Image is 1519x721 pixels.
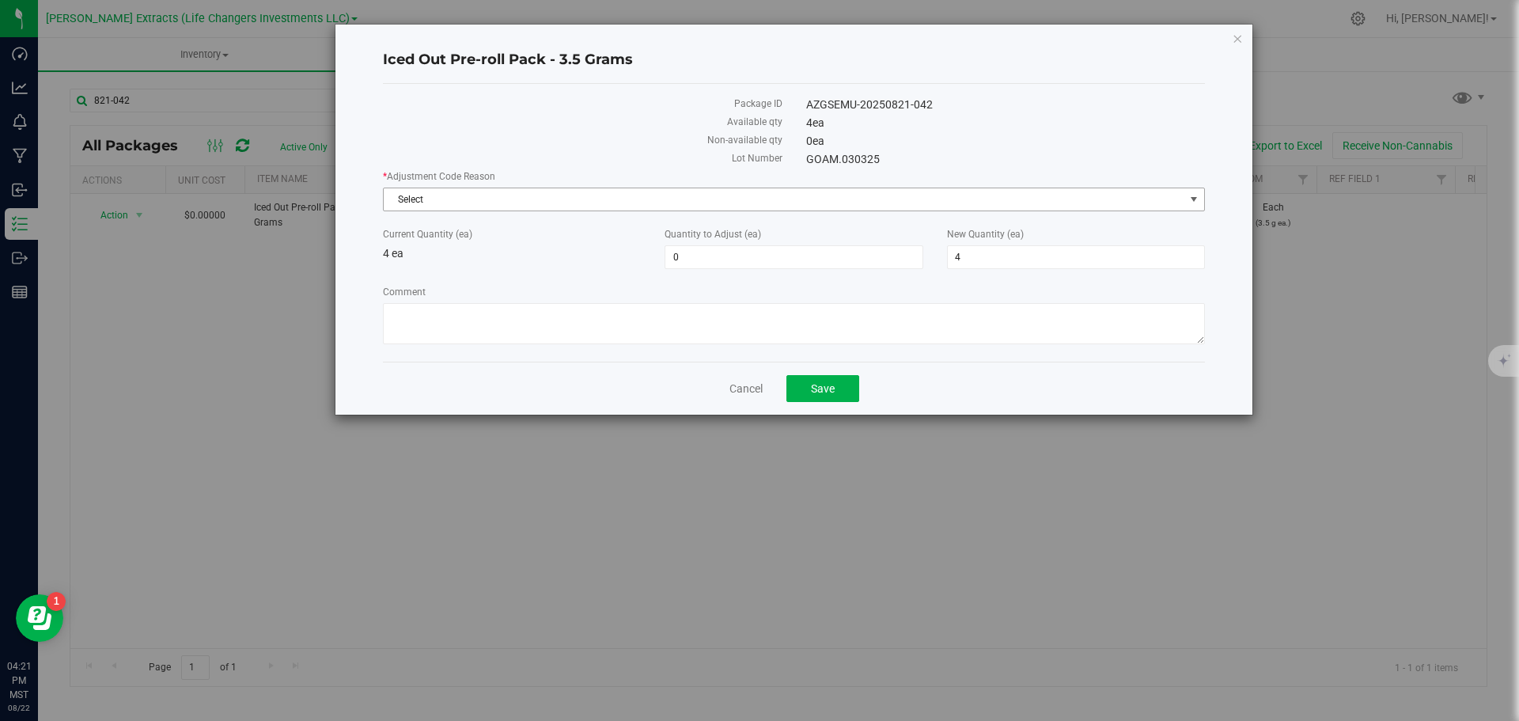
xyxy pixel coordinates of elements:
[383,227,641,241] label: Current Quantity (ea)
[383,115,782,129] label: Available qty
[813,116,824,129] span: ea
[786,375,859,402] button: Save
[665,227,922,241] label: Quantity to Adjust (ea)
[806,135,824,147] span: 0
[948,246,1204,268] input: 4
[947,227,1205,241] label: New Quantity (ea)
[383,97,782,111] label: Package ID
[383,133,782,147] label: Non-available qty
[794,151,1218,168] div: GOAM.030325
[383,151,782,165] label: Lot Number
[384,188,1184,211] span: Select
[383,247,403,260] span: 4 ea
[811,382,835,395] span: Save
[383,285,1205,299] label: Comment
[1184,188,1204,211] span: select
[813,135,824,147] span: ea
[794,97,1218,113] div: AZGSEMU-20250821-042
[16,594,63,642] iframe: Resource center
[806,116,824,129] span: 4
[47,592,66,611] iframe: Resource center unread badge
[383,169,1205,184] label: Adjustment Code Reason
[383,50,1205,70] h4: Iced Out Pre-roll Pack - 3.5 Grams
[665,246,922,268] input: 0
[729,381,763,397] a: Cancel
